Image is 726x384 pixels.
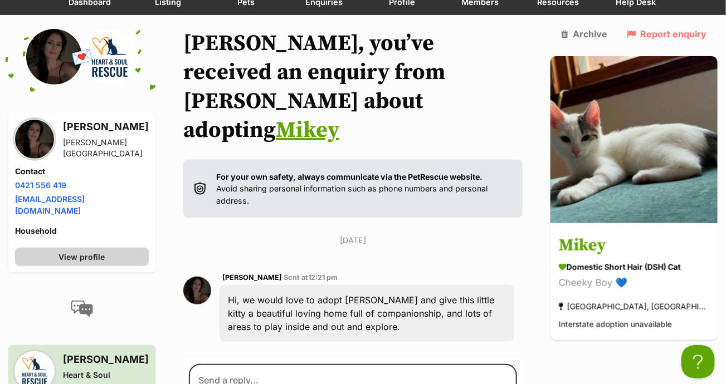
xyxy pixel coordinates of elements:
[15,225,149,237] h4: Household
[15,248,149,266] a: View profile
[183,29,523,145] h1: [PERSON_NAME], you’ve received an enquiry from [PERSON_NAME] about adopting
[559,299,709,314] div: [GEOGRAPHIC_DATA], [GEOGRAPHIC_DATA]
[70,45,95,69] span: 💌
[183,277,211,304] img: Kylie Bateman profile pic
[216,172,483,181] strong: For your own safety, always communicate via the PetRescue website.
[63,352,149,367] h3: [PERSON_NAME]
[276,116,339,144] a: Mikey
[220,285,514,342] div: Hi, we would love to adopt [PERSON_NAME] and give this little kitty a beautiful loving home full ...
[71,301,93,317] img: conversation-icon-4a6f8262b818ee0b60e3300018af0b2d0b884aa5de6e9bcb8d3d4eeb1a70a7c4.svg
[559,233,709,258] h3: Mikey
[26,29,82,85] img: Kylie Bateman profile pic
[559,261,709,273] div: Domestic Short Hair (DSH) Cat
[550,225,718,340] a: Mikey Domestic Short Hair (DSH) Cat Cheeky Boy 💙 [GEOGRAPHIC_DATA], [GEOGRAPHIC_DATA] Interstate ...
[15,194,85,215] a: [EMAIL_ADDRESS][DOMAIN_NAME]
[15,180,66,190] a: 0421 556 419
[627,29,706,39] a: Report enquiry
[15,120,54,159] img: Kylie Bateman profile pic
[284,273,338,282] span: Sent at
[222,273,282,282] span: [PERSON_NAME]
[59,251,105,263] span: View profile
[559,275,709,291] div: Cheeky Boy 💙
[63,119,149,135] h3: [PERSON_NAME]
[308,273,338,282] span: 12:21 pm
[216,171,511,206] p: Avoid sharing personal information such as phone numbers and personal address.
[562,29,608,39] a: Archive
[550,56,718,223] img: Mikey
[63,370,149,381] div: Heart & Soul
[82,29,138,85] img: Heart & Soul profile pic
[559,319,672,329] span: Interstate adoption unavailable
[681,345,715,378] iframe: Help Scout Beacon - Open
[183,234,523,246] p: [DATE]
[15,166,149,177] h4: Contact
[63,137,149,159] div: [PERSON_NAME][GEOGRAPHIC_DATA]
